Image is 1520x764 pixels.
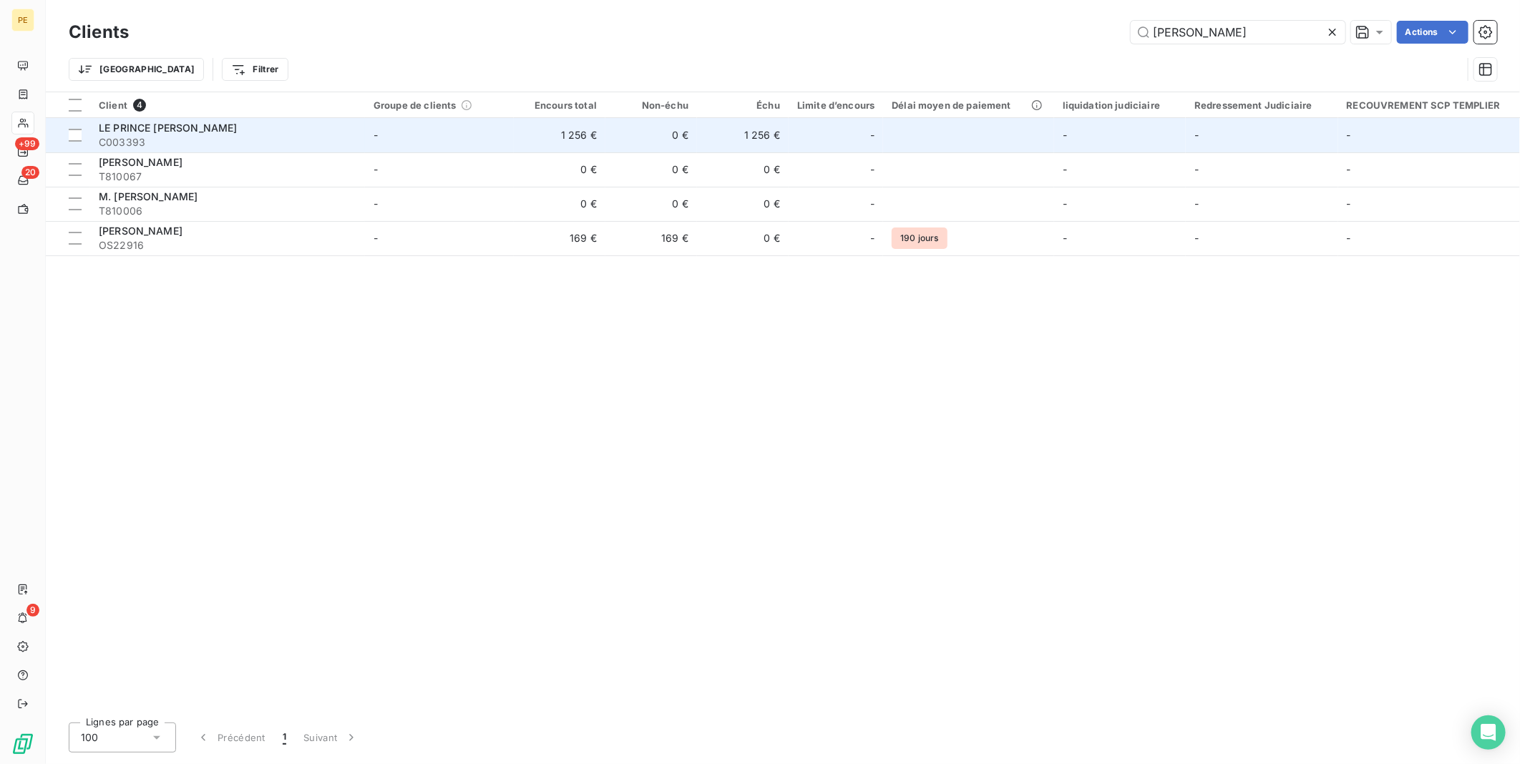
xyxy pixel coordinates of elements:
button: 1 [274,723,295,753]
span: [PERSON_NAME] [99,156,182,168]
span: - [374,163,378,175]
a: +99 [11,140,34,163]
button: [GEOGRAPHIC_DATA] [69,58,204,81]
span: M. [PERSON_NAME] [99,190,198,202]
td: 0 € [605,187,697,221]
td: 0 € [514,152,605,187]
span: [PERSON_NAME] [99,225,182,237]
span: Groupe de clients [374,99,457,111]
span: - [1194,163,1199,175]
div: Délai moyen de paiement [892,99,1045,111]
td: 0 € [697,152,789,187]
span: 9 [26,604,39,617]
td: 169 € [514,221,605,255]
div: Encours total [522,99,597,111]
input: Rechercher [1131,21,1345,44]
span: - [1194,197,1199,210]
span: - [1194,232,1199,244]
span: T810067 [99,170,356,184]
td: 0 € [697,221,789,255]
span: 100 [81,730,98,745]
span: - [870,128,875,142]
td: 0 € [697,187,789,221]
span: - [1347,129,1351,141]
span: - [1347,197,1351,210]
span: - [1063,197,1067,210]
div: RECOUVREMENT SCP TEMPLIER [1347,99,1518,111]
span: - [1063,232,1067,244]
img: Logo LeanPay [11,733,34,755]
span: - [870,162,875,177]
td: 0 € [605,152,697,187]
div: PE [11,9,34,31]
span: - [374,197,378,210]
span: Client [99,99,127,111]
td: 1 256 € [697,118,789,152]
span: C003393 [99,135,356,150]
span: - [1347,232,1351,244]
div: Redressement Judiciaire [1194,99,1329,111]
h3: Clients [69,19,129,45]
span: - [374,129,378,141]
button: Actions [1397,21,1468,44]
td: 1 256 € [514,118,605,152]
button: Précédent [187,723,274,753]
span: +99 [15,137,39,150]
span: - [374,232,378,244]
span: - [870,231,875,245]
button: Suivant [295,723,367,753]
span: LE PRINCE [PERSON_NAME] [99,122,237,134]
div: liquidation judiciaire [1063,99,1177,111]
span: T810006 [99,204,356,218]
a: 20 [11,169,34,192]
div: Échu [706,99,780,111]
td: 0 € [605,118,697,152]
span: 1 [283,730,286,745]
div: Limite d’encours [797,99,875,111]
span: - [870,197,875,211]
span: 20 [21,166,39,179]
span: 4 [133,99,146,112]
div: Open Intercom Messenger [1471,715,1506,750]
span: OS22916 [99,238,356,253]
span: - [1194,129,1199,141]
button: Filtrer [222,58,288,81]
span: - [1063,163,1067,175]
span: 190 jours [892,227,947,249]
div: Non-échu [614,99,688,111]
td: 0 € [514,187,605,221]
span: - [1063,129,1067,141]
span: - [1347,163,1351,175]
td: 169 € [605,221,697,255]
